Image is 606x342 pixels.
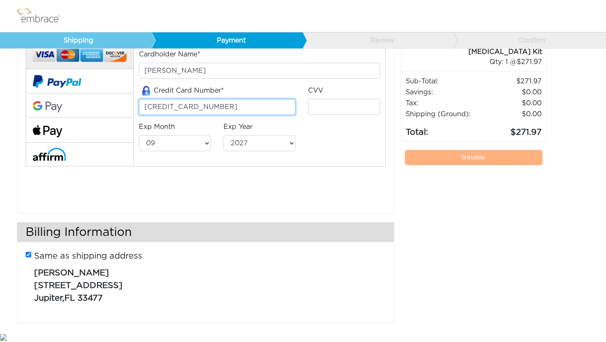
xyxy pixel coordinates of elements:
h3: Billing Information [17,222,394,242]
td: 271.97 [481,120,542,139]
a: Payment [151,32,303,48]
a: Review [405,150,543,165]
img: Google-Pay-Logo.svg [33,101,62,113]
label: CVV [308,85,323,96]
span: Jupiter [34,294,62,302]
td: Savings : [405,87,481,98]
td: Total: [405,120,481,139]
label: Cardholder Name* [139,49,200,59]
img: paypal-v2.png [33,69,81,94]
p: , [34,262,379,305]
div: 1 @ [412,57,542,67]
td: 271.97 [481,76,542,87]
label: Exp Month [139,122,175,132]
td: 0.00 [481,98,542,109]
img: fullApplePay.png [33,125,62,137]
td: $0.00 [481,109,542,120]
span: [STREET_ADDRESS] [34,281,122,290]
td: Tax: [405,98,481,109]
span: [PERSON_NAME] [34,269,109,277]
span: FL [64,294,75,302]
img: logo.png [15,5,69,27]
label: Same as shipping address [34,250,142,262]
img: affirm-logo.svg [33,148,66,161]
label: Credit Card Number* [139,85,224,96]
div: [MEDICAL_DATA] Kit [401,47,542,57]
td: 0.00 [481,87,542,98]
img: amazon-lock.png [139,86,154,96]
td: Shipping (Ground): [405,109,481,120]
td: Sub-Total: [405,76,481,87]
img: credit-cards.png [33,45,127,64]
label: Exp Year [223,122,252,132]
span: 33477 [77,294,103,302]
a: Review [302,32,454,48]
span: 271.97 [517,59,542,65]
a: Confirm [453,32,605,48]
